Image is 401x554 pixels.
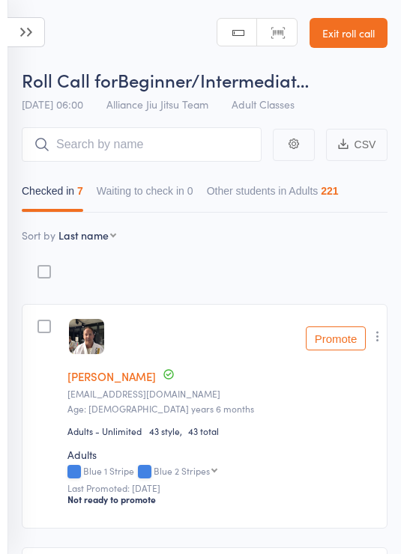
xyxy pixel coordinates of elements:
[67,483,377,493] small: Last Promoted: [DATE]
[149,424,188,437] span: 43 style
[22,67,118,92] span: Roll Call for
[58,228,109,243] div: Last name
[118,67,309,92] span: Beginner/Intermediat…
[67,389,377,399] small: stuartanstee@hotmail.com
[97,177,193,212] button: Waiting to check in0
[22,177,83,212] button: Checked in7
[22,97,83,112] span: [DATE] 06:00
[67,368,156,384] a: [PERSON_NAME]
[326,129,388,161] button: CSV
[106,97,208,112] span: Alliance Jiu Jitsu Team
[321,185,338,197] div: 221
[67,466,377,478] div: Blue 1 Stripe
[69,319,104,354] img: image1680118667.png
[306,326,366,350] button: Promote
[67,402,254,415] span: Age: [DEMOGRAPHIC_DATA] years 6 months
[67,493,377,505] div: Not ready to promote
[187,185,193,197] div: 0
[22,228,55,243] label: Sort by
[207,177,339,212] button: Other students in Adults221
[67,424,142,437] div: Adults - Unlimited
[310,18,388,48] a: Exit roll call
[154,466,210,475] div: Blue 2 Stripes
[22,127,262,162] input: Search by name
[77,185,83,197] div: 7
[232,97,295,112] span: Adult Classes
[67,447,377,462] div: Adults
[188,424,219,437] span: 43 total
